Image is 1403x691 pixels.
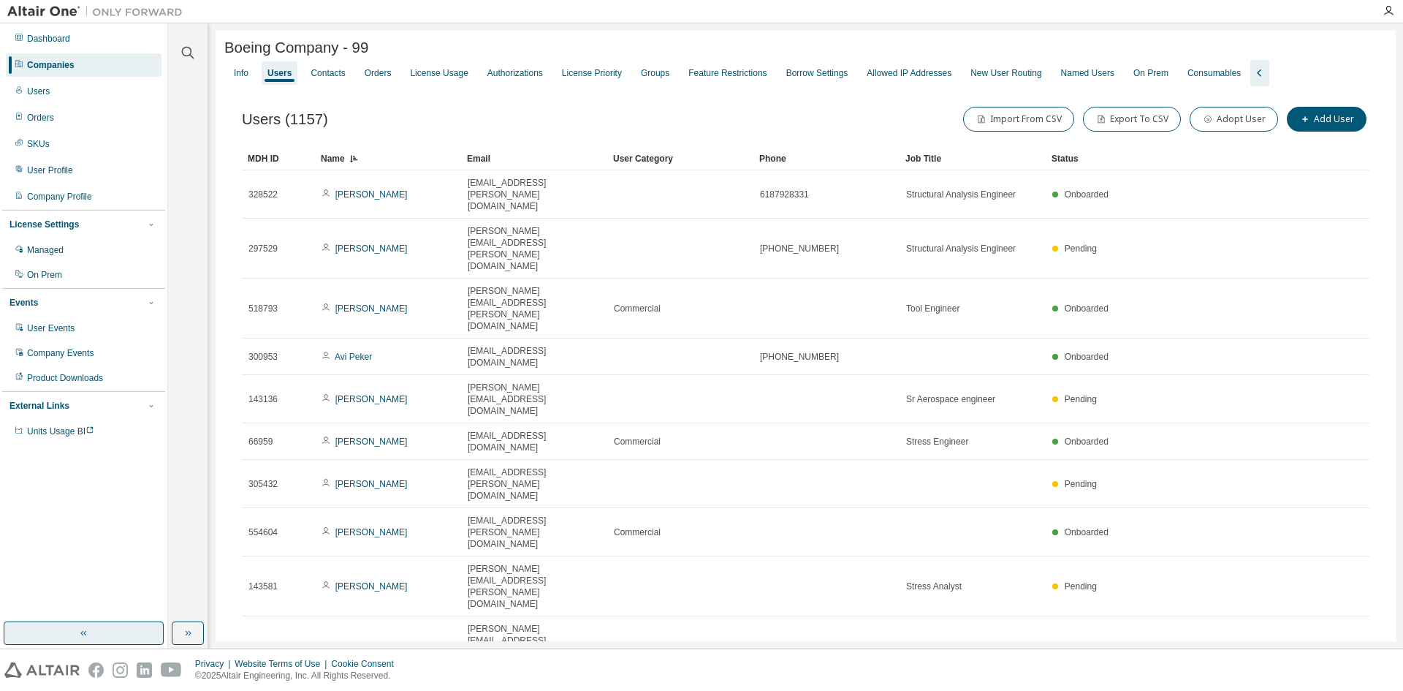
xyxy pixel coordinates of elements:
span: Pending [1065,243,1097,254]
span: Stress Engineer [906,436,968,448]
div: Info [234,67,248,79]
a: [PERSON_NAME] [335,189,408,200]
div: On Prem [1133,67,1168,79]
span: 328522 [248,189,278,200]
div: License Usage [410,67,468,79]
img: altair_logo.svg [4,662,80,678]
div: MDH ID [248,147,309,170]
a: [PERSON_NAME] [335,581,408,592]
span: 518793 [248,303,278,314]
span: Onboarded [1065,352,1109,362]
div: Named Users [1061,67,1114,79]
div: Consumables [1187,67,1241,79]
span: Structural Analysis Engineer [906,243,1016,254]
a: [PERSON_NAME] [335,437,408,447]
span: 297529 [248,243,278,254]
span: Boeing Company - 99 [224,39,368,56]
span: [EMAIL_ADDRESS][PERSON_NAME][DOMAIN_NAME] [468,177,601,212]
div: Website Terms of Use [235,658,331,670]
span: [PHONE_NUMBER] [760,351,839,363]
a: [PERSON_NAME] [335,303,408,314]
span: Onboarded [1065,527,1109,537]
div: Contacts [311,67,345,79]
div: Managed [27,244,64,256]
span: [EMAIL_ADDRESS][PERSON_NAME][DOMAIN_NAME] [468,467,601,502]
div: SKUs [27,138,50,150]
p: © 2025 Altair Engineering, Inc. All Rights Reserved. [195,670,403,682]
span: Tool Engineer [906,303,959,314]
span: [PERSON_NAME][EMAIL_ADDRESS][PERSON_NAME][DOMAIN_NAME] [468,623,601,670]
span: [PHONE_NUMBER] [760,243,839,254]
div: Company Events [27,347,94,359]
a: [PERSON_NAME] [335,243,408,254]
button: Adopt User [1190,107,1278,132]
a: [PERSON_NAME] [335,527,408,537]
div: Users [27,86,50,97]
span: [EMAIL_ADDRESS][DOMAIN_NAME] [468,430,601,453]
div: On Prem [27,269,62,281]
span: Users (1157) [242,111,328,128]
a: [PERSON_NAME] [335,479,408,489]
div: Companies [27,59,75,71]
img: Altair One [7,4,190,19]
span: 305432 [248,478,278,490]
span: [PERSON_NAME][EMAIL_ADDRESS][PERSON_NAME][DOMAIN_NAME] [468,563,601,610]
div: Job Title [905,147,1040,170]
div: Dashboard [27,33,70,45]
span: [PERSON_NAME][EMAIL_ADDRESS][DOMAIN_NAME] [468,382,601,417]
span: [PERSON_NAME][EMAIL_ADDRESS][PERSON_NAME][DOMAIN_NAME] [468,285,601,332]
span: Optimization Speacialist [906,641,1000,652]
div: Feature Restrictions [688,67,767,79]
div: New User Routing [970,67,1041,79]
span: Commercial [614,436,661,448]
div: User Category [613,147,748,170]
span: 143136 [248,393,278,405]
span: 554604 [248,526,278,538]
img: youtube.svg [161,662,182,678]
span: 6187928331 [760,189,809,200]
div: User Events [27,322,75,334]
span: 143581 [248,581,278,592]
span: 66959 [248,436,273,448]
div: Email [467,147,601,170]
div: Status [1052,147,1282,170]
div: Orders [27,112,54,124]
a: [PERSON_NAME] [335,394,408,404]
div: Name [321,147,455,170]
button: Add User [1287,107,1366,132]
div: Cookie Consent [331,658,402,670]
div: Allowed IP Addresses [867,67,951,79]
img: instagram.svg [113,662,128,678]
span: [EMAIL_ADDRESS][PERSON_NAME][DOMAIN_NAME] [468,515,601,550]
span: Onboarded [1065,189,1109,200]
a: Avi Peker [335,352,372,362]
button: Export To CSV [1083,107,1181,132]
div: Phone [759,147,894,170]
div: Company Profile [27,191,92,203]
button: Import From CSV [963,107,1074,132]
span: Commercial [614,303,661,314]
img: linkedin.svg [137,662,152,678]
div: Product Downloads [27,372,103,384]
span: Stress Analyst [906,581,962,592]
span: Pending [1065,581,1097,592]
span: Onboarded [1065,437,1109,447]
span: Units Usage BI [27,426,94,437]
span: 67739 [248,641,273,652]
span: Onboarded [1065,303,1109,314]
span: [EMAIL_ADDRESS][DOMAIN_NAME] [468,345,601,369]
div: License Priority [562,67,622,79]
span: [PERSON_NAME][EMAIL_ADDRESS][PERSON_NAME][DOMAIN_NAME] [468,225,601,272]
div: Groups [641,67,669,79]
div: Privacy [195,658,235,670]
span: Pending [1065,479,1097,489]
span: Structural Analysis Engineer [906,189,1016,200]
div: Borrow Settings [786,67,848,79]
div: Orders [365,67,392,79]
div: User Profile [27,165,73,176]
span: Sr Aerospace engineer [906,393,995,405]
span: 300953 [248,351,278,363]
div: Authorizations [487,67,543,79]
div: License Settings [9,219,79,230]
span: Pending [1065,394,1097,404]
